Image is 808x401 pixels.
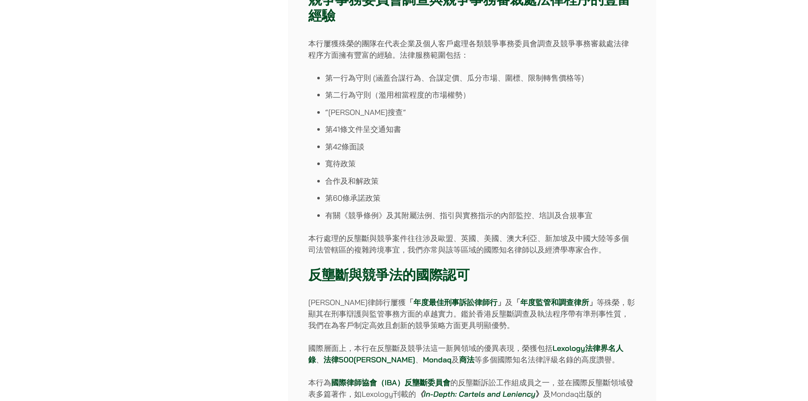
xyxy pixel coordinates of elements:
li: 第41條文件呈交通知書 [325,123,636,135]
strong: 「 [513,297,520,307]
li: 合作及和解政策 [325,175,636,187]
strong: 」 [498,297,505,307]
p: 本行處理的反壟斷與競爭案件往往涉及歐盟、英國、美國、澳大利亞、新加坡及中國大陸等多個司法管轄區的複雜跨境事宜，我們亦常與該等區域的國際知名律師以及經濟學專家合作。 [308,233,636,255]
a: Mondaq [423,355,452,365]
li: “[PERSON_NAME]搜查” [325,107,636,118]
li: 寬待政策 [325,158,636,169]
p: [PERSON_NAME]律師行屢獲 及 等殊榮，彰顯其在刑事辯護與監管事務方面的卓越實力。鑑於香港反壟斷調查及執法程序帶有準刑事性質，我們在為客戶制定高效且創新的競爭策略方面更具明顯優勢。 [308,297,636,331]
strong: 》 [535,389,543,399]
em: 《 [416,389,424,399]
a: 年度最佳刑事訴訟律師行 [414,297,498,307]
li: 第一行為守則 (涵蓋合謀行為、合謀定價、瓜分市場、圍標、限制轉售價格等) [325,72,636,84]
a: 商法 [459,355,474,365]
a: 年度監管和調查律所 [520,297,589,307]
li: 有關《競爭條例》及其附屬法例、指引與實務指示的內部監控、培訓及合規事宜 [325,210,636,221]
p: 國際層面上，本行在反壟斷及競爭法這一新興領域的優異表現，榮獲包括 、 、 及 等多個國際知名法律評級名錄的高度讚譽。 [308,342,636,365]
strong: 反壟斷與競爭法的國際認可 [308,266,470,284]
li: 第二行為守則（濫用相當程度的市場權勢） [325,89,636,101]
li: 第42條面談 [325,141,636,152]
li: 第60條承諾政策 [325,192,636,204]
a: 國際律師協會（IBA）反壟斷委員會 [331,378,450,387]
strong: 「 [406,297,414,307]
strong: 」 [589,297,597,307]
a: 法律500[PERSON_NAME] [324,355,415,365]
a: In-Depth: Cartels and Leniency [424,389,536,399]
p: 本行屢獲殊榮的團隊在代表企業及個人客戶處理各類競爭事務委員會調查及競爭事務審裁處法律程序方面擁有豐富的經驗。法律服務範圍包括： [308,38,636,61]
